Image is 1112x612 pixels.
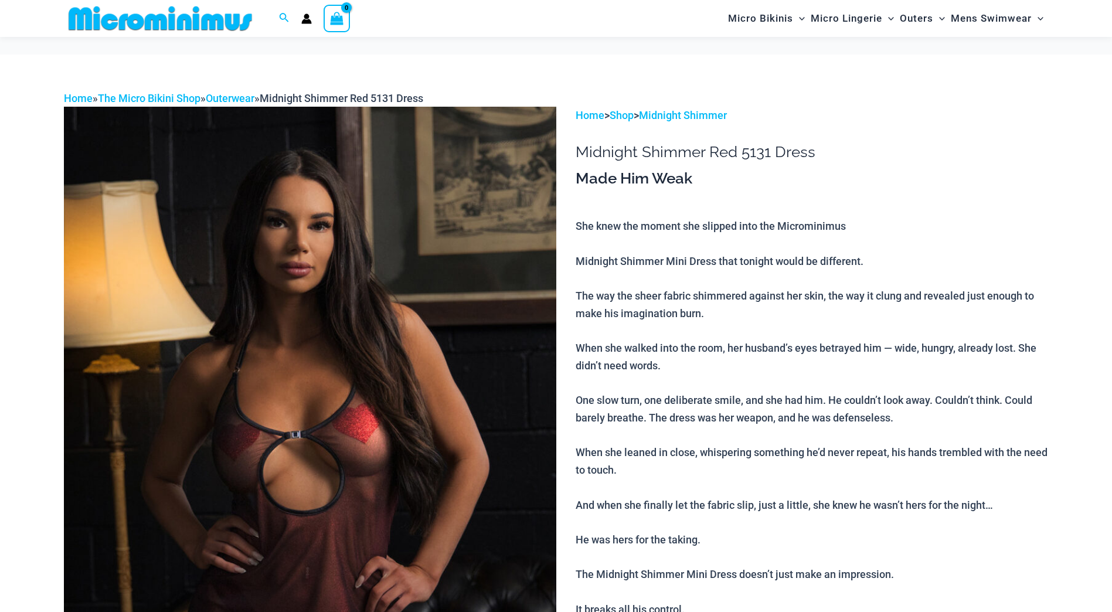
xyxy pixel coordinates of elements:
[725,4,808,33] a: Micro BikinisMenu ToggleMenu Toggle
[576,107,1048,124] p: > >
[260,92,423,104] span: Midnight Shimmer Red 5131 Dress
[576,143,1048,161] h1: Midnight Shimmer Red 5131 Dress
[64,92,93,104] a: Home
[882,4,894,33] span: Menu Toggle
[808,4,897,33] a: Micro LingerieMenu ToggleMenu Toggle
[793,4,805,33] span: Menu Toggle
[64,92,423,104] span: » » »
[301,13,312,24] a: Account icon link
[639,109,727,121] a: Midnight Shimmer
[1032,4,1043,33] span: Menu Toggle
[64,5,257,32] img: MM SHOP LOGO FLAT
[279,11,290,26] a: Search icon link
[897,4,948,33] a: OutersMenu ToggleMenu Toggle
[728,4,793,33] span: Micro Bikinis
[324,5,351,32] a: View Shopping Cart, empty
[576,169,1048,189] h3: Made Him Weak
[948,4,1046,33] a: Mens SwimwearMenu ToggleMenu Toggle
[811,4,882,33] span: Micro Lingerie
[723,2,1049,35] nav: Site Navigation
[610,109,634,121] a: Shop
[900,4,933,33] span: Outers
[576,109,604,121] a: Home
[98,92,200,104] a: The Micro Bikini Shop
[206,92,254,104] a: Outerwear
[951,4,1032,33] span: Mens Swimwear
[933,4,945,33] span: Menu Toggle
